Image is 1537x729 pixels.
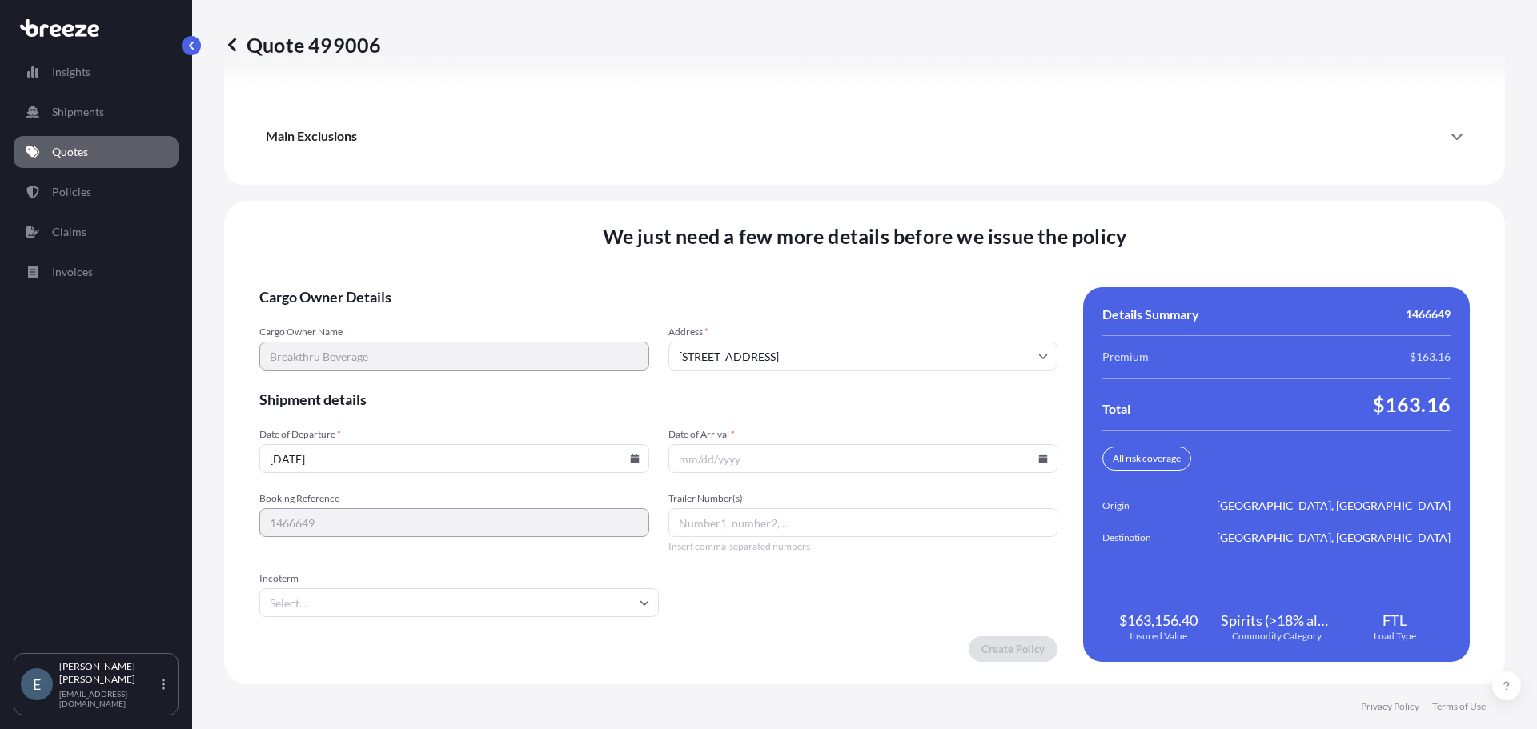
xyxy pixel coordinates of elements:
div: All risk coverage [1102,447,1191,471]
span: FTL [1382,611,1407,630]
span: Cargo Owner Name [259,326,649,338]
p: Create Policy [981,641,1045,657]
span: Trailer Number(s) [668,492,1058,505]
span: $163.16 [1410,349,1451,365]
input: mm/dd/yyyy [668,444,1058,473]
input: mm/dd/yyyy [259,444,649,473]
span: Insured Value [1130,630,1187,643]
input: Select... [259,588,659,617]
span: Main Exclusions [266,128,357,144]
span: 1466649 [1406,306,1451,322]
button: Create Policy [969,636,1057,662]
a: Policies [14,176,179,208]
input: Your internal reference [259,508,649,537]
span: Incoterm [259,572,659,585]
span: Insert comma-separated numbers [668,540,1058,553]
span: Destination [1102,530,1192,546]
a: Terms of Use [1432,700,1486,713]
span: Premium [1102,349,1149,365]
a: Invoices [14,256,179,288]
span: Origin [1102,498,1192,514]
span: Total [1102,401,1130,417]
a: Insights [14,56,179,88]
a: Shipments [14,96,179,128]
p: Policies [52,184,91,200]
span: Shipment details [259,390,1057,409]
span: E [33,676,41,692]
span: $163,156.40 [1119,611,1198,630]
p: Quotes [52,144,88,160]
span: Cargo Owner Details [259,287,1057,306]
span: [GEOGRAPHIC_DATA], [GEOGRAPHIC_DATA] [1217,498,1451,514]
p: Shipments [52,104,104,120]
input: Cargo owner address [668,342,1058,371]
span: Load Type [1374,630,1416,643]
span: Details Summary [1102,306,1199,322]
p: Insights [52,64,90,80]
a: Claims [14,216,179,248]
input: Number1, number2,... [668,508,1058,537]
span: We just need a few more details before we issue the policy [603,223,1127,249]
div: Main Exclusions [266,117,1463,155]
p: [PERSON_NAME] [PERSON_NAME] [59,660,159,686]
span: [GEOGRAPHIC_DATA], [GEOGRAPHIC_DATA] [1217,530,1451,546]
span: Spirits (>18% alc./vol.) [1221,611,1333,630]
p: Invoices [52,264,93,280]
p: Claims [52,224,86,240]
span: Address [668,326,1058,338]
span: Booking Reference [259,492,649,505]
span: Date of Departure [259,428,649,441]
p: Quote 499006 [224,32,381,58]
a: Quotes [14,136,179,168]
span: Commodity Category [1232,630,1322,643]
a: Privacy Policy [1361,700,1419,713]
span: Date of Arrival [668,428,1058,441]
span: $163.16 [1373,391,1451,417]
p: [EMAIL_ADDRESS][DOMAIN_NAME] [59,689,159,708]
